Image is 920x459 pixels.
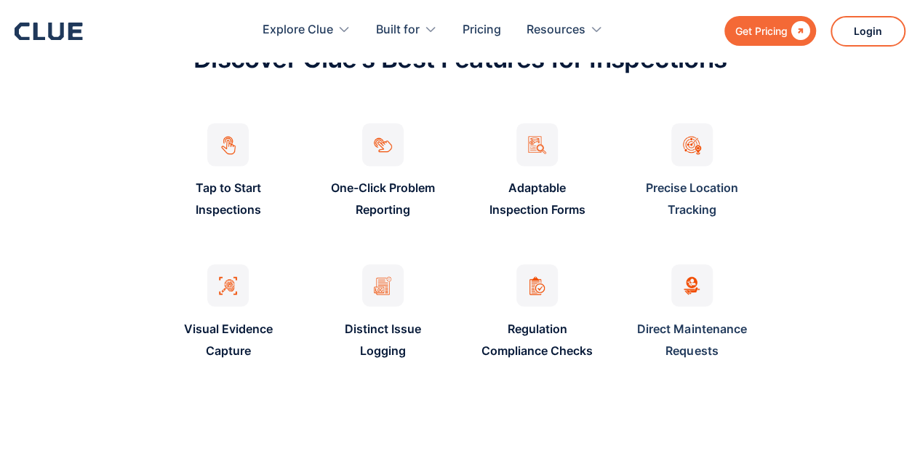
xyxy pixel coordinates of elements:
a: Direct Maintenance Requests [637,321,746,357]
div: Built for [376,7,420,53]
a: Precise Location Tracking [646,180,738,217]
a: Login [831,16,905,47]
img: Activity log icon [374,276,392,295]
img: Identity verification icon [219,276,237,295]
img: Touch interface icon [374,136,392,154]
a: Pricing [463,7,501,53]
div: Built for [376,7,437,53]
img: task completion icon [528,276,546,295]
img: location tracking icon [683,136,701,154]
div:  [788,22,810,40]
img: Cost analysis icon [528,136,546,154]
h3: Adaptable Inspection Forms [479,177,597,220]
div: Explore Clue [263,7,333,53]
h3: Distinct Issue Logging [324,317,442,361]
img: screen touch icon [219,136,237,154]
div: Resources [527,7,585,53]
h3: Visual Evidence Capture [169,317,288,361]
div: Resources [527,7,603,53]
a: Get Pricing [724,16,816,46]
div: Get Pricing [735,22,788,40]
img: direct maintenance request icon [683,276,701,295]
h2: Discover Clue's Best Features for Inspections [193,44,727,73]
h3: Tap to Start Inspections [169,177,288,220]
div: Explore Clue [263,7,351,53]
h3: Regulation Compliance Checks [479,317,597,361]
h3: One-Click Problem Reporting [324,177,442,220]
